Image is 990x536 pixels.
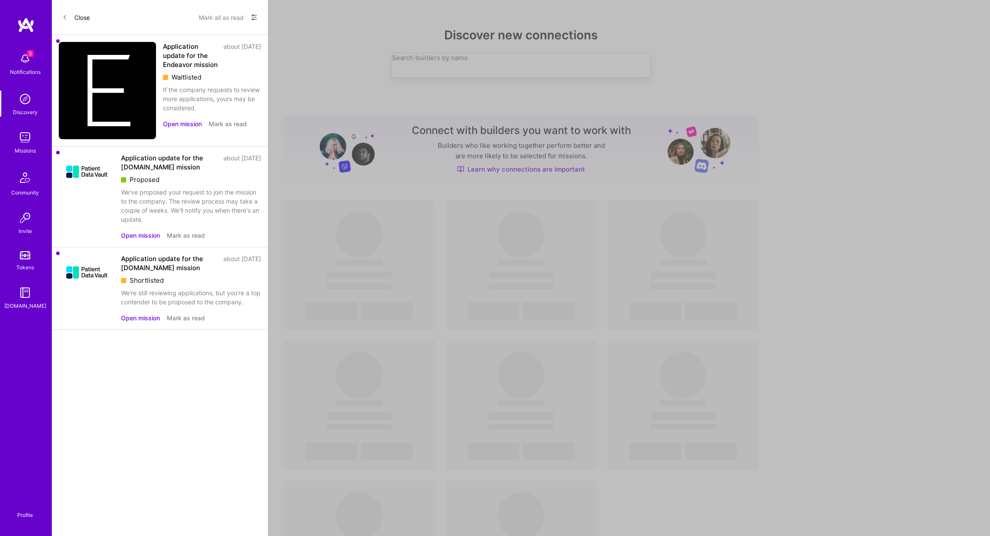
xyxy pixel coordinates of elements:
[121,254,218,272] div: Application update for the [DOMAIN_NAME] mission
[14,501,36,519] a: Profile
[121,175,261,184] div: Proposed
[163,73,261,82] div: Waitlisted
[16,50,34,67] img: bell
[15,167,35,188] img: Community
[121,276,261,285] div: Shortlisted
[59,254,114,291] img: Company Logo
[121,313,160,322] button: Open mission
[209,119,247,128] button: Mark as read
[10,67,41,77] div: Notifications
[167,231,205,240] button: Mark as read
[16,90,34,108] img: discovery
[121,231,160,240] button: Open mission
[16,263,34,272] div: Tokens
[163,42,218,69] div: Application update for the Endeavor mission
[15,146,36,155] div: Missions
[121,188,261,224] div: We've proposed your request to join the mission to the company. The review process may take a cou...
[62,10,90,24] button: Close
[17,510,33,519] div: Profile
[13,108,38,117] div: Discovery
[199,10,244,24] button: Mark all as read
[121,153,218,172] div: Application update for the [DOMAIN_NAME] mission
[167,313,205,322] button: Mark as read
[4,301,46,310] div: [DOMAIN_NAME]
[59,42,156,139] img: Company Logo
[16,129,34,146] img: teamwork
[59,153,114,190] img: Company Logo
[16,209,34,227] img: Invite
[121,288,261,306] div: We're still reviewing applications, but you're a top contender to be proposed to the company.
[19,227,32,236] div: Invite
[11,188,39,197] div: Community
[27,50,34,57] span: 3
[223,254,261,272] div: about [DATE]
[20,251,30,259] img: tokens
[163,119,202,128] button: Open mission
[223,42,261,69] div: about [DATE]
[16,284,34,301] img: guide book
[163,85,261,112] div: If the company requests to review more applications, yours may be considered.
[223,153,261,172] div: about [DATE]
[17,17,35,33] img: logo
